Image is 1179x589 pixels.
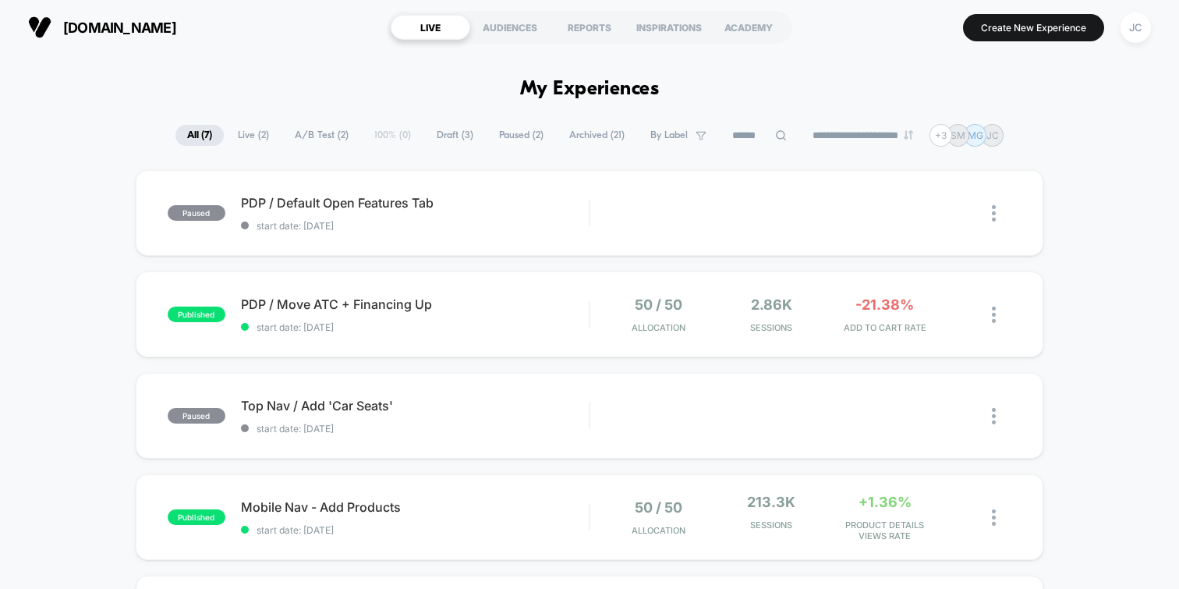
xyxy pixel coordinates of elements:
[992,509,996,526] img: close
[629,15,709,40] div: INSPIRATIONS
[168,408,225,424] span: paused
[832,322,937,333] span: ADD TO CART RATE
[283,125,360,146] span: A/B Test ( 2 )
[550,15,629,40] div: REPORTS
[241,220,589,232] span: start date: [DATE]
[855,296,914,313] span: -21.38%
[425,125,485,146] span: Draft ( 3 )
[520,78,660,101] h1: My Experiences
[963,14,1104,41] button: Create New Experience
[487,125,555,146] span: Paused ( 2 )
[558,125,636,146] span: Archived ( 21 )
[951,130,965,141] p: SM
[632,525,685,536] span: Allocation
[175,125,224,146] span: All ( 7 )
[1121,12,1151,43] div: JC
[391,15,470,40] div: LIVE
[992,205,996,222] img: close
[719,322,824,333] span: Sessions
[992,307,996,323] img: close
[832,520,937,541] span: PRODUCT DETAILS VIEWS RATE
[226,125,281,146] span: Live ( 2 )
[241,195,589,211] span: PDP / Default Open Features Tab
[470,15,550,40] div: AUDIENCES
[632,322,685,333] span: Allocation
[241,321,589,333] span: start date: [DATE]
[1116,12,1156,44] button: JC
[241,499,589,515] span: Mobile Nav - Add Products
[904,130,913,140] img: end
[63,20,176,36] span: [DOMAIN_NAME]
[241,296,589,312] span: PDP / Move ATC + Financing Up
[709,15,788,40] div: ACADEMY
[635,296,682,313] span: 50 / 50
[751,296,792,313] span: 2.86k
[992,408,996,424] img: close
[28,16,51,39] img: Visually logo
[650,130,688,141] span: By Label
[168,509,225,525] span: published
[986,130,999,141] p: JC
[241,524,589,536] span: start date: [DATE]
[168,205,225,221] span: paused
[929,124,952,147] div: + 3
[168,307,225,322] span: published
[968,130,983,141] p: MG
[719,520,824,530] span: Sessions
[23,15,181,40] button: [DOMAIN_NAME]
[241,398,589,413] span: Top Nav / Add 'Car Seats'
[859,494,912,510] span: +1.36%
[635,499,682,516] span: 50 / 50
[747,494,795,510] span: 213.3k
[241,423,589,435] span: start date: [DATE]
